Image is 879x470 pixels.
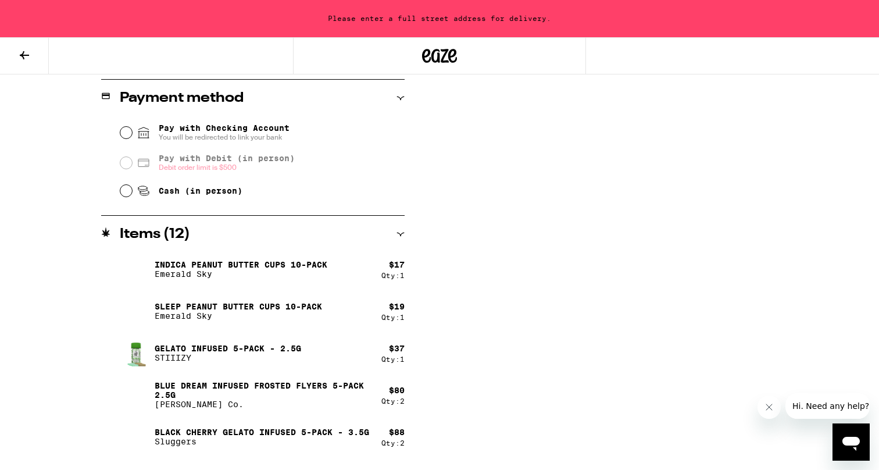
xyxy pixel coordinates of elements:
[155,428,369,437] p: Black Cherry Gelato Infused 5-pack - 3.5g
[757,396,781,419] iframe: Close message
[155,260,327,269] p: Indica Peanut Butter Cups 10-Pack
[155,353,301,362] p: STIIIZY
[120,253,152,286] img: Indica Peanut Butter Cups 10-Pack
[389,386,405,395] div: $ 80
[389,260,405,269] div: $ 17
[832,423,870,461] iframe: Button to launch messaging window
[389,302,405,311] div: $ 19
[159,163,295,172] span: Debit order limit is $500
[155,344,301,353] p: Gelato Infused 5-Pack - 2.5g
[159,186,242,195] span: Cash (in person)
[155,381,372,400] p: Blue Dream Infused Frosted Flyers 5-pack 2.5g
[120,379,152,411] img: Blue Dream Infused Frosted Flyers 5-pack 2.5g
[120,227,190,241] h2: Items ( 12 )
[155,400,372,409] p: [PERSON_NAME] Co.
[155,269,327,279] p: Emerald Sky
[120,91,244,105] h2: Payment method
[381,314,405,321] div: Qty: 1
[389,428,405,437] div: $ 88
[381,355,405,363] div: Qty: 1
[159,123,290,142] span: Pay with Checking Account
[120,295,152,327] img: SLEEP Peanut Butter Cups 10-Pack
[155,311,322,321] p: Emerald Sky
[120,337,152,369] img: Gelato Infused 5-Pack - 2.5g
[381,439,405,447] div: Qty: 2
[785,393,870,419] iframe: Message from company
[155,302,322,311] p: SLEEP Peanut Butter Cups 10-Pack
[159,133,290,142] span: You will be redirected to link your bank
[381,397,405,405] div: Qty: 2
[155,437,369,446] p: Sluggers
[159,154,295,163] span: Pay with Debit (in person)
[120,421,152,453] img: Black Cherry Gelato Infused 5-pack - 3.5g
[389,344,405,353] div: $ 37
[381,272,405,279] div: Qty: 1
